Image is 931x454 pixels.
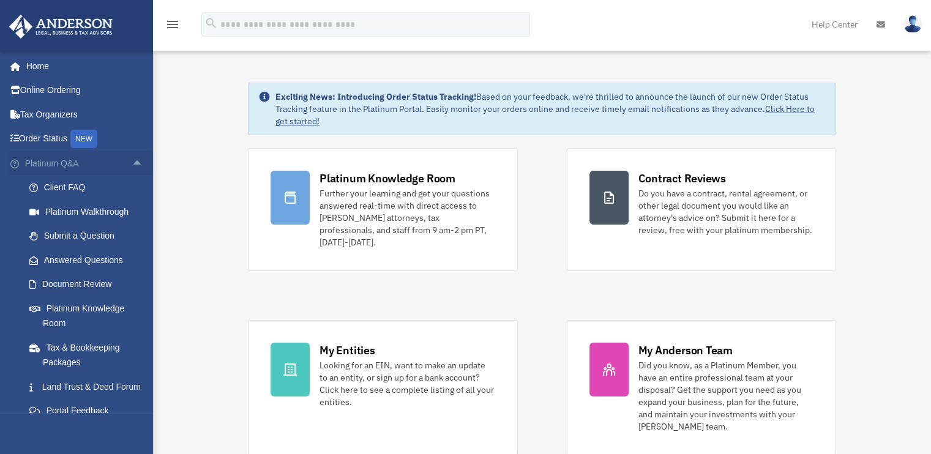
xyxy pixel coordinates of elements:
a: Platinum Knowledge Room Further your learning and get your questions answered real-time with dire... [248,148,517,271]
img: User Pic [903,15,922,33]
a: Online Ordering [9,78,162,103]
a: Platinum Q&Aarrow_drop_up [9,151,162,176]
strong: Exciting News: Introducing Order Status Tracking! [275,91,476,102]
div: Based on your feedback, we're thrilled to announce the launch of our new Order Status Tracking fe... [275,91,826,127]
a: Contract Reviews Do you have a contract, rental agreement, or other legal document you would like... [567,148,836,271]
a: Tax Organizers [9,102,162,127]
i: menu [165,17,180,32]
a: Land Trust & Deed Forum [17,374,162,399]
div: My Anderson Team [638,343,733,358]
a: Home [9,54,156,78]
div: Further your learning and get your questions answered real-time with direct access to [PERSON_NAM... [320,187,495,248]
a: Client FAQ [17,176,162,200]
div: Do you have a contract, rental agreement, or other legal document you would like an attorney's ad... [638,187,813,236]
div: My Entities [320,343,375,358]
a: Portal Feedback [17,399,162,423]
div: NEW [70,130,97,148]
a: Order StatusNEW [9,127,162,152]
a: Platinum Walkthrough [17,199,162,224]
i: search [204,17,218,30]
a: menu [165,21,180,32]
div: Contract Reviews [638,171,726,186]
span: arrow_drop_up [132,151,156,176]
a: Submit a Question [17,224,162,248]
img: Anderson Advisors Platinum Portal [6,15,116,39]
a: Answered Questions [17,248,162,272]
div: Did you know, as a Platinum Member, you have an entire professional team at your disposal? Get th... [638,359,813,433]
a: Platinum Knowledge Room [17,296,162,335]
a: Tax & Bookkeeping Packages [17,335,162,374]
a: Click Here to get started! [275,103,815,127]
a: Document Review [17,272,162,297]
div: Platinum Knowledge Room [320,171,455,186]
div: Looking for an EIN, want to make an update to an entity, or sign up for a bank account? Click her... [320,359,495,408]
